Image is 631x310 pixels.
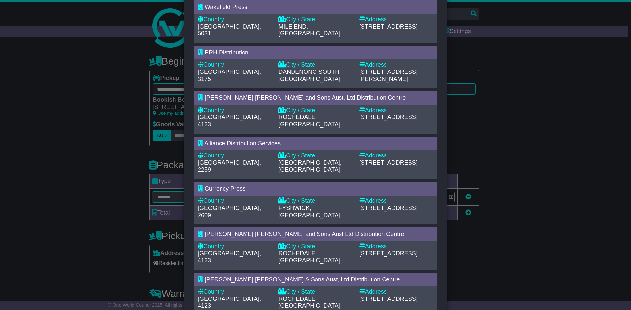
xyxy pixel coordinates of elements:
span: [STREET_ADDRESS] [359,114,418,120]
div: City / State [278,152,352,159]
span: [STREET_ADDRESS] [359,23,418,30]
div: City / State [278,243,352,250]
span: [GEOGRAPHIC_DATA], 2259 [198,159,261,173]
span: [STREET_ADDRESS] [359,159,418,166]
span: Currency Press [205,185,245,192]
div: Address [359,288,433,296]
div: Country [198,152,272,159]
span: [PERSON_NAME] [PERSON_NAME] and Sons Aust, Ltd Distribution Centre [205,94,406,101]
span: [STREET_ADDRESS] [359,296,418,302]
span: [PERSON_NAME] [PERSON_NAME] and Sons Aust Ltd Distribution Centre [205,231,404,237]
span: FYSHWICK, [GEOGRAPHIC_DATA] [278,205,340,218]
div: Country [198,16,272,23]
span: PRH Distribution [205,49,248,56]
div: City / State [278,16,352,23]
div: Country [198,288,272,296]
span: DANDENONG SOUTH, [GEOGRAPHIC_DATA] [278,69,341,82]
span: ROCHEDALE, [GEOGRAPHIC_DATA] [278,296,340,309]
span: ROCHEDALE, [GEOGRAPHIC_DATA] [278,114,340,128]
span: Alliance Distribution Services [204,140,281,147]
div: Address [359,107,433,114]
div: Country [198,197,272,205]
div: Country [198,107,272,114]
span: [GEOGRAPHIC_DATA], 2609 [198,205,261,218]
span: [GEOGRAPHIC_DATA], 3175 [198,69,261,82]
div: City / State [278,288,352,296]
div: City / State [278,107,352,114]
span: [GEOGRAPHIC_DATA], 4123 [198,250,261,264]
span: MILE END, [GEOGRAPHIC_DATA] [278,23,340,37]
div: Address [359,16,433,23]
div: City / State [278,61,352,69]
div: Country [198,61,272,69]
span: [GEOGRAPHIC_DATA], [GEOGRAPHIC_DATA] [278,159,341,173]
div: Address [359,152,433,159]
span: Wakefield Press [205,4,247,10]
span: [GEOGRAPHIC_DATA], 4123 [198,114,261,128]
span: [STREET_ADDRESS] [359,250,418,257]
span: [STREET_ADDRESS] [359,205,418,211]
span: [STREET_ADDRESS][PERSON_NAME] [359,69,418,82]
div: Address [359,61,433,69]
div: City / State [278,197,352,205]
span: [PERSON_NAME] [PERSON_NAME] & Sons Aust, Ltd Distribution Centre [205,276,400,283]
div: Country [198,243,272,250]
span: ROCHEDALE, [GEOGRAPHIC_DATA] [278,250,340,264]
div: Address [359,243,433,250]
span: [GEOGRAPHIC_DATA], 4123 [198,296,261,309]
div: Address [359,197,433,205]
span: [GEOGRAPHIC_DATA], 5031 [198,23,261,37]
